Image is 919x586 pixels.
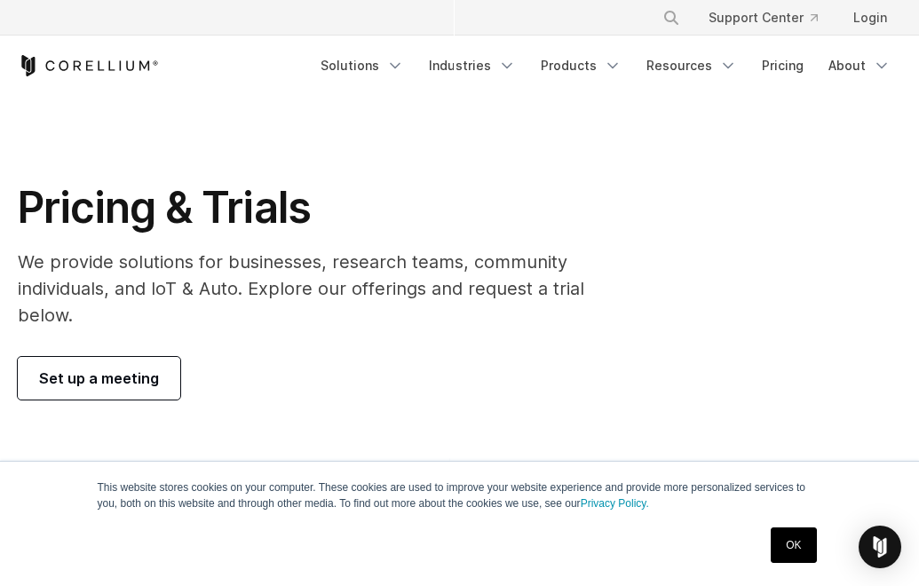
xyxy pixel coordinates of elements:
p: This website stores cookies on your computer. These cookies are used to improve your website expe... [98,479,822,511]
h1: Pricing & Trials [18,181,595,234]
a: OK [771,527,816,563]
a: Login [839,2,901,34]
a: Resources [636,50,748,82]
div: Navigation Menu [310,50,901,82]
div: Navigation Menu [641,2,901,34]
a: Set up a meeting [18,357,180,400]
button: Search [655,2,687,34]
div: Open Intercom Messenger [859,526,901,568]
span: Set up a meeting [39,368,159,389]
a: Support Center [694,2,832,34]
a: About [818,50,901,82]
a: Pricing [751,50,814,82]
a: Solutions [310,50,415,82]
a: Corellium Home [18,55,159,76]
p: We provide solutions for businesses, research teams, community individuals, and IoT & Auto. Explo... [18,249,595,329]
a: Industries [418,50,527,82]
a: Products [530,50,632,82]
a: Privacy Policy. [581,497,649,510]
